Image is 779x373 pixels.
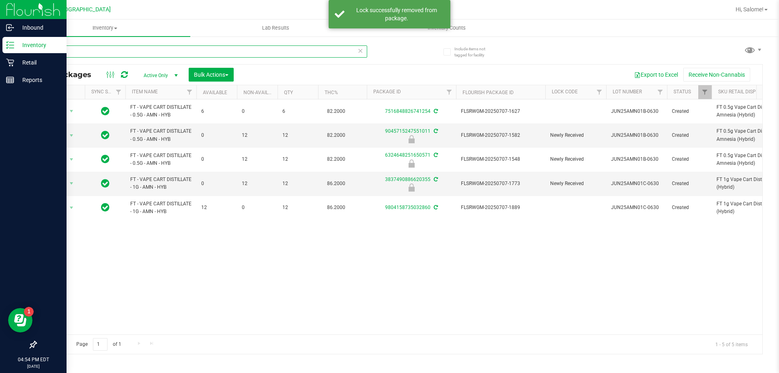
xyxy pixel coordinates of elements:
span: Newly Received [550,180,601,188]
div: Newly Received [366,135,457,143]
span: [GEOGRAPHIC_DATA] [55,6,111,13]
span: FT - VAPE CART DISTILLATE - 0.5G - AMN - HYB [130,127,192,143]
span: Created [672,108,707,115]
span: select [67,130,77,141]
span: 0 [242,204,273,211]
span: In Sync [101,178,110,189]
a: Lock Code [552,89,578,95]
span: Bulk Actions [194,71,228,78]
a: Package ID [373,89,401,95]
a: Non-Available [243,90,280,95]
a: Filter [698,85,712,99]
span: JUN25AMN01B-0630 [611,155,662,163]
div: Newly Received [366,183,457,192]
a: 7516848826741254 [385,108,430,114]
span: select [67,106,77,117]
a: 6324648251650571 [385,152,430,158]
span: Clear [357,45,363,56]
span: 12 [282,180,313,188]
span: FLSRWGM-20250707-1773 [461,180,540,188]
span: Sync from Compliance System [433,205,438,210]
inline-svg: Inbound [6,24,14,32]
span: 86.2000 [323,178,349,190]
span: select [67,154,77,165]
span: 6 [282,108,313,115]
span: 12 [242,180,273,188]
span: Newly Received [550,132,601,139]
span: FLSRWGM-20250707-1548 [461,155,540,163]
span: 0 [242,108,273,115]
span: Hi, Salome! [736,6,764,13]
span: Page of 1 [69,338,128,351]
input: 1 [93,338,108,351]
a: Lab Results [190,19,361,37]
span: 86.2000 [323,202,349,213]
a: Sync Status [91,89,123,95]
a: Qty [284,90,293,95]
span: Sync from Compliance System [433,177,438,182]
button: Export to Excel [629,68,683,82]
a: Available [203,90,227,95]
span: 12 [282,204,313,211]
span: FT - VAPE CART DISTILLATE - 1G - AMN - HYB [130,200,192,216]
span: select [67,178,77,189]
span: FLSRWGM-20250707-1582 [461,132,540,139]
span: 82.2000 [323,129,349,141]
span: 12 [282,132,313,139]
span: Include items not tagged for facility [454,46,495,58]
span: Created [672,180,707,188]
div: Newly Received [366,160,457,168]
a: Filter [593,85,606,99]
p: Inbound [14,23,63,32]
span: FLSRWGM-20250707-1627 [461,108,540,115]
p: Retail [14,58,63,67]
span: select [67,202,77,213]
iframe: Resource center [8,308,32,332]
span: 12 [242,132,273,139]
p: [DATE] [4,363,63,369]
span: 0 [201,155,232,163]
span: In Sync [101,106,110,117]
span: JUN25AMN01B-0630 [611,108,662,115]
a: Sku Retail Display Name [718,89,779,95]
span: FT - VAPE CART DISTILLATE - 0.5G - AMN - HYB [130,103,192,119]
a: Filter [183,85,196,99]
inline-svg: Reports [6,76,14,84]
span: 0 [201,180,232,188]
a: Status [674,89,691,95]
a: 3837490886620355 [385,177,430,182]
inline-svg: Inventory [6,41,14,49]
span: JUN25AMN01C-0630 [611,180,662,188]
span: Inventory [19,24,190,32]
span: In Sync [101,129,110,141]
span: Sync from Compliance System [433,128,438,134]
a: Inventory [19,19,190,37]
input: Search Package ID, Item Name, SKU, Lot or Part Number... [36,45,367,58]
inline-svg: Retail [6,58,14,67]
button: Bulk Actions [189,68,234,82]
span: FT - VAPE CART DISTILLATE - 1G - AMN - HYB [130,176,192,191]
div: Lock successfully removed from package. [349,6,444,22]
span: 12 [242,155,273,163]
a: Filter [443,85,456,99]
span: Newly Received [550,155,601,163]
span: FT - VAPE CART DISTILLATE - 0.5G - AMN - HYB [130,152,192,167]
span: Created [672,204,707,211]
button: Receive Non-Cannabis [683,68,750,82]
a: 9045715247551011 [385,128,430,134]
p: Inventory [14,40,63,50]
a: Item Name [132,89,158,95]
span: 12 [282,155,313,163]
span: In Sync [101,153,110,165]
span: 82.2000 [323,153,349,165]
span: Lab Results [251,24,300,32]
span: In Sync [101,202,110,213]
span: Sync from Compliance System [433,108,438,114]
p: Reports [14,75,63,85]
span: 12 [201,204,232,211]
span: 82.2000 [323,106,349,117]
iframe: Resource center unread badge [24,307,34,317]
span: 1 - 5 of 5 items [709,338,754,350]
span: 0 [201,132,232,139]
